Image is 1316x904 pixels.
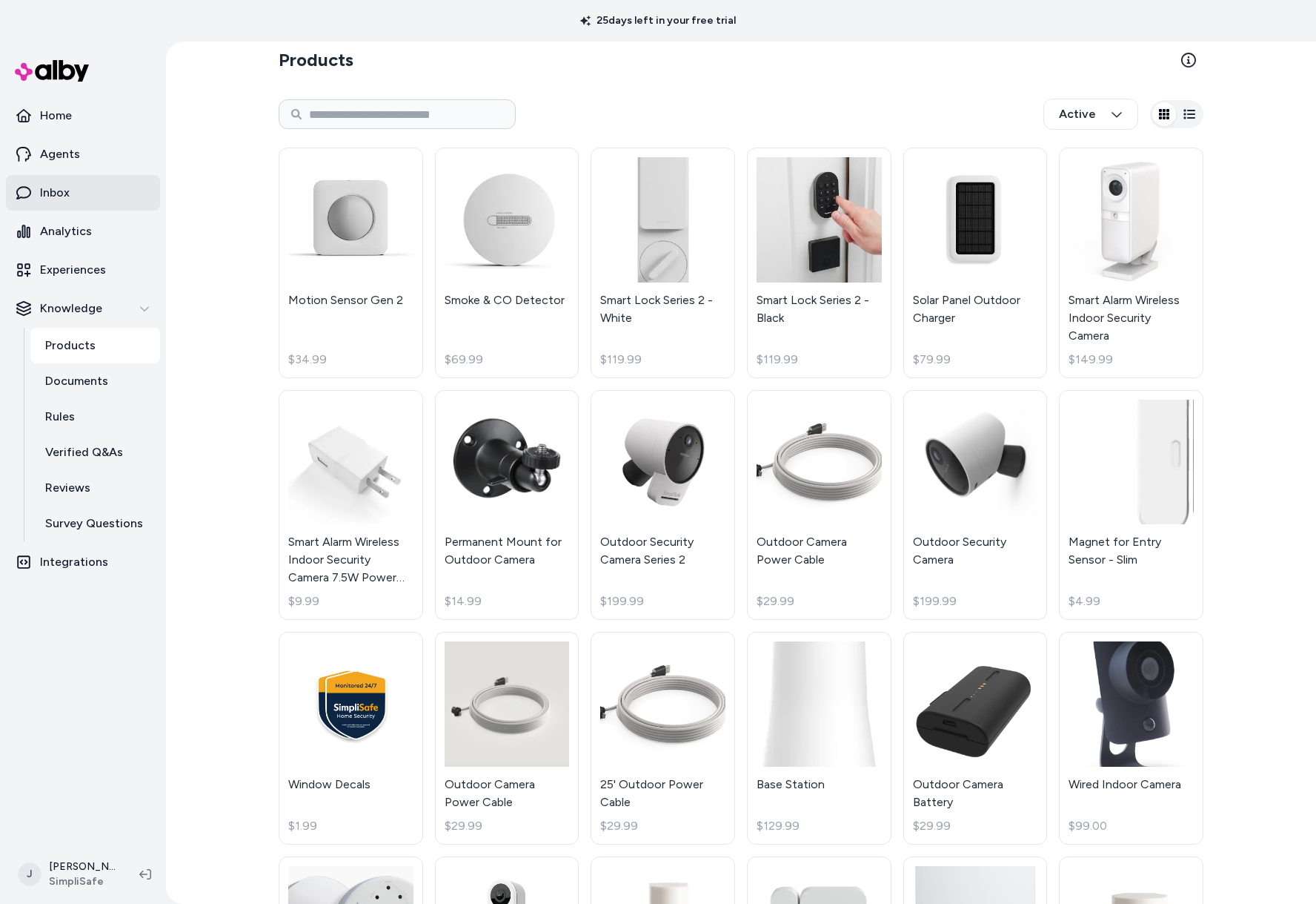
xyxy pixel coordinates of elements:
[435,390,579,621] a: Permanent Mount for Outdoor CameraPermanent Mount for Outdoor Camera$14.99
[903,148,1048,378] a: Solar Panel Outdoor ChargerSolar Panel Outdoor Charger$79.99
[6,214,160,249] a: Analytics
[45,372,108,390] p: Documents
[40,184,70,202] p: Inbox
[1059,390,1203,621] a: Magnet for Entry Sensor - SlimMagnet for Entry Sensor - Slim$4.99
[40,145,80,163] p: Agents
[9,851,127,898] button: J[PERSON_NAME]SimpliSafe
[40,300,102,317] p: Knowledge
[1059,148,1203,378] a: Smart Alarm Wireless Indoor Security CameraSmart Alarm Wireless Indoor Security Camera$149.99
[435,148,579,378] a: Smoke & CO DetectorSmoke & CO Detector$69.99
[591,632,735,845] a: 25' Outdoor Power Cable25' Outdoor Power Cable$29.99
[15,60,89,82] img: alby Logo
[45,515,143,532] p: Survey Questions
[903,632,1048,845] a: Outdoor Camera BatteryOutdoor Camera Battery$29.99
[49,874,116,889] span: SimpliSafe
[45,479,90,497] p: Reviews
[40,261,106,279] p: Experiences
[40,222,92,240] p: Analytics
[30,328,160,363] a: Products
[30,435,160,470] a: Verified Q&As
[40,553,108,571] p: Integrations
[40,107,72,125] p: Home
[30,363,160,399] a: Documents
[6,98,160,133] a: Home
[45,408,75,426] p: Rules
[30,399,160,435] a: Rules
[6,544,160,580] a: Integrations
[279,148,423,378] a: Motion Sensor Gen 2Motion Sensor Gen 2$34.99
[747,390,891,621] a: Outdoor Camera Power CableOutdoor Camera Power Cable$29.99
[6,175,160,211] a: Inbox
[279,48,353,72] h2: Products
[571,13,745,28] p: 25 days left in your free trial
[30,470,160,506] a: Reviews
[6,136,160,172] a: Agents
[747,148,891,378] a: Smart Lock Series 2 - BlackSmart Lock Series 2 - Black$119.99
[49,860,116,874] p: [PERSON_NAME]
[6,252,160,288] a: Experiences
[45,443,123,461] p: Verified Q&As
[903,390,1048,621] a: Outdoor Security CameraOutdoor Security Camera$199.99
[6,291,160,326] button: Knowledge
[747,632,891,845] a: Base StationBase Station$129.99
[1059,632,1203,845] a: Wired Indoor CameraWired Indoor Camera$99.00
[45,337,96,354] p: Products
[30,506,160,541] a: Survey Questions
[591,148,735,378] a: Smart Lock Series 2 - WhiteSmart Lock Series 2 - White$119.99
[435,632,579,845] a: Outdoor Camera Power CableOutdoor Camera Power Cable$29.99
[1043,99,1138,130] button: Active
[279,390,423,621] a: Smart Alarm Wireless Indoor Security Camera 7.5W Power AdapterSmart Alarm Wireless Indoor Securit...
[591,390,735,621] a: Outdoor Security Camera Series 2Outdoor Security Camera Series 2$199.99
[18,862,41,886] span: J
[279,632,423,845] a: Window DecalsWindow Decals$1.99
